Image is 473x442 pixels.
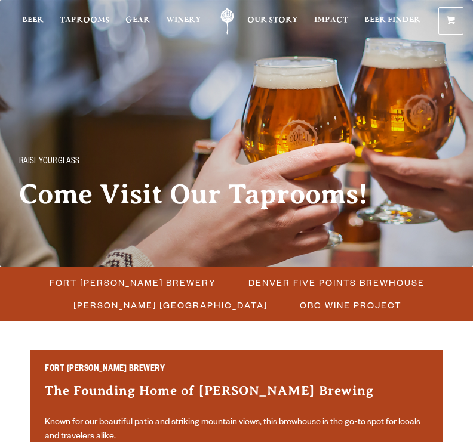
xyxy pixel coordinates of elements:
[364,16,420,25] span: Beer Finder
[19,154,79,170] span: Raise your glass
[45,365,428,376] h2: Fort [PERSON_NAME] Brewery
[247,8,298,35] a: Our Story
[293,296,407,314] a: OBC Wine Project
[45,382,428,411] h3: The Founding Home of [PERSON_NAME] Brewing
[60,8,109,35] a: Taprooms
[213,8,242,35] a: Odell Home
[241,274,431,291] a: Denver Five Points Brewhouse
[66,296,274,314] a: [PERSON_NAME] [GEOGRAPHIC_DATA]
[50,274,216,291] span: Fort [PERSON_NAME] Brewery
[125,16,150,25] span: Gear
[314,16,348,25] span: Impact
[300,296,401,314] span: OBC Wine Project
[60,16,109,25] span: Taprooms
[42,274,222,291] a: Fort [PERSON_NAME] Brewery
[19,180,454,209] h2: Come Visit Our Taprooms!
[166,8,201,35] a: Winery
[247,16,298,25] span: Our Story
[22,16,44,25] span: Beer
[248,274,425,291] span: Denver Five Points Brewhouse
[73,296,268,314] span: [PERSON_NAME] [GEOGRAPHIC_DATA]
[314,8,348,35] a: Impact
[125,8,150,35] a: Gear
[22,8,44,35] a: Beer
[166,16,201,25] span: Winery
[364,8,420,35] a: Beer Finder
